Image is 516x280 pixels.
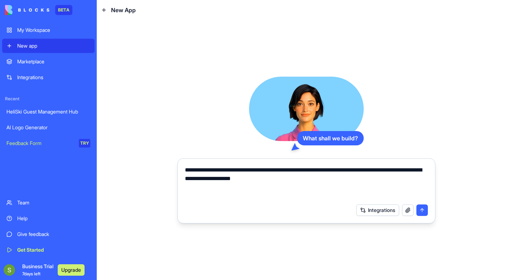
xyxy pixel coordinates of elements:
div: Get Started [17,246,90,254]
div: My Workspace [17,26,90,34]
div: AI Logo Generator [6,124,90,131]
a: Give feedback [2,227,95,241]
a: Marketplace [2,54,95,69]
img: ACg8ocL_hEseGhaGQjKV5XvlxCKFQLiPco8bcLQzQysVvrCHxSRZkg=s96-c [4,264,15,276]
button: Integrations [356,204,399,216]
span: New App [111,6,136,14]
a: AI Logo Generator [2,120,95,135]
a: Feedback FormTRY [2,136,95,150]
a: My Workspace [2,23,95,37]
div: Feedback Form [6,140,74,147]
a: Team [2,195,95,210]
a: Integrations [2,70,95,85]
span: Business Trial [22,263,53,277]
img: logo [5,5,49,15]
a: BETA [5,5,72,15]
button: Upgrade [58,264,85,276]
a: Get Started [2,243,95,257]
a: HeliSki Guest Management Hub [2,105,95,119]
span: 7 days left [22,271,40,276]
a: Help [2,211,95,226]
div: Help [17,215,90,222]
span: Recent [2,96,95,102]
div: Give feedback [17,231,90,238]
div: New app [17,42,90,49]
div: HeliSki Guest Management Hub [6,108,90,115]
div: TRY [79,139,90,148]
a: New app [2,39,95,53]
div: Marketplace [17,58,90,65]
div: Team [17,199,90,206]
div: What shall we build? [297,131,364,145]
div: BETA [55,5,72,15]
div: Integrations [17,74,90,81]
